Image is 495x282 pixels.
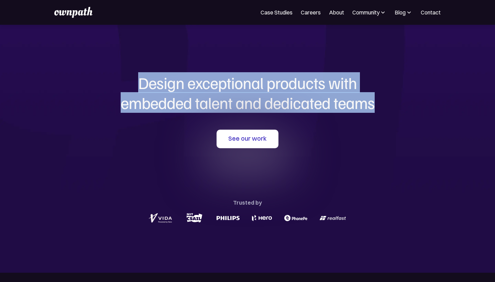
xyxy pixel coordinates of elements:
[82,73,412,112] h1: Design exceptional products with embedded talent and dedicated teams
[233,198,262,207] div: Trusted by
[329,8,344,17] a: About
[261,8,293,17] a: Case Studies
[395,8,412,17] div: Blog
[352,8,386,17] div: Community
[352,8,379,17] div: Community
[217,130,278,148] a: See our work
[395,8,406,17] div: Blog
[421,8,441,17] a: Contact
[301,8,321,17] a: Careers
